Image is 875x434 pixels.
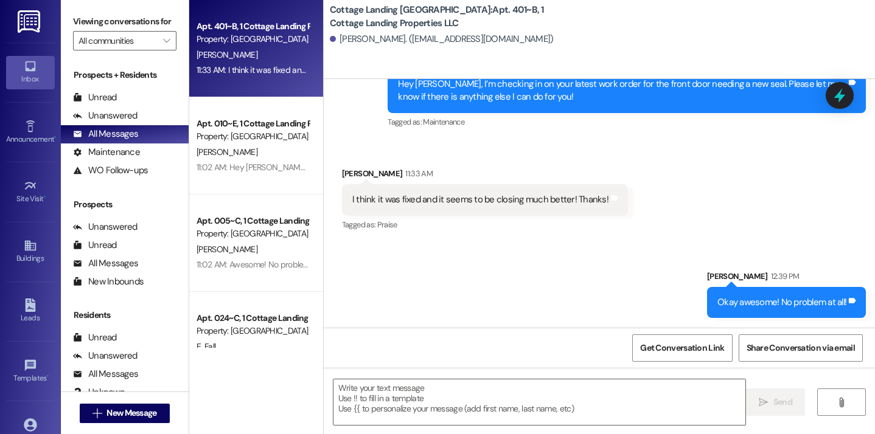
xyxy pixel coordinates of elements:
button: New Message [80,404,170,423]
span: New Message [106,407,156,419]
div: Tagged as: [388,113,866,131]
div: All Messages [73,368,138,381]
span: Maintenance [423,117,464,127]
div: [PERSON_NAME] [342,167,628,184]
span: • [44,193,46,201]
div: Tagged as: [342,216,628,233]
button: Send [746,388,805,416]
span: Share Conversation via email [747,342,855,354]
div: New Inbounds [73,275,144,288]
div: 11:02 AM: Awesome! No problem at all! [197,259,330,270]
button: Share Conversation via email [739,334,863,362]
div: Property: [GEOGRAPHIC_DATA] [GEOGRAPHIC_DATA] [197,325,309,337]
div: Unanswered [73,350,138,362]
i:  [92,408,102,418]
div: Apt. 005~C, 1 Cottage Landing Properties LLC [197,215,309,227]
i:  [163,36,170,46]
div: Residents [61,309,189,322]
div: [PERSON_NAME] [707,270,866,287]
div: [PERSON_NAME]. ([EMAIL_ADDRESS][DOMAIN_NAME]) [330,33,554,46]
i:  [759,398,768,407]
a: Templates • [6,355,55,388]
div: 11:02 AM: Hey [PERSON_NAME]! We have a package in the office for you ready for pick up! [197,162,516,173]
span: E. Fall [197,341,215,352]
div: Unanswered [73,221,138,233]
a: Inbox [6,56,55,89]
div: Unread [73,331,117,344]
input: All communities [78,31,157,50]
div: 11:33 AM: I think it was fixed and it seems to be closing much better! Thanks! [197,64,462,75]
a: Leads [6,295,55,328]
div: Property: [GEOGRAPHIC_DATA] [GEOGRAPHIC_DATA] [197,130,309,143]
button: Get Conversation Link [632,334,732,362]
div: Hey [PERSON_NAME], I’m checking in on your latest work order for the front door needing a new sea... [398,78,846,104]
b: Cottage Landing [GEOGRAPHIC_DATA]: Apt. 401~B, 1 Cottage Landing Properties LLC [330,4,573,30]
span: [PERSON_NAME] [197,244,257,255]
div: Okay awesome! No problem at all! [717,296,846,309]
div: Unknown [73,386,125,399]
div: Prospects [61,198,189,211]
div: I think it was fixed and it seems to be closing much better! Thanks! [352,193,608,206]
a: Site Visit • [6,176,55,208]
div: Unanswered [73,109,138,122]
div: Prospects + Residents [61,69,189,81]
label: Viewing conversations for [73,12,176,31]
div: All Messages [73,257,138,270]
div: Unread [73,239,117,252]
a: Buildings [6,235,55,268]
i:  [837,398,846,407]
span: Get Conversation Link [640,342,724,354]
img: ResiDesk Logo [18,10,43,33]
span: Send [773,396,792,408]
div: Property: [GEOGRAPHIC_DATA] [GEOGRAPHIC_DATA] [197,227,309,240]
div: 11:33 AM [402,167,433,180]
div: Apt. 024~C, 1 Cottage Landing Properties LLC [197,312,309,325]
span: [PERSON_NAME] [197,146,257,157]
div: Unread [73,91,117,104]
div: Apt. 010~E, 1 Cottage Landing Properties LLC [197,117,309,130]
span: • [54,133,56,142]
div: Maintenance [73,146,140,159]
div: WO Follow-ups [73,164,148,177]
div: Property: [GEOGRAPHIC_DATA] [GEOGRAPHIC_DATA] [197,33,309,46]
div: Apt. 401~B, 1 Cottage Landing Properties LLC [197,20,309,33]
div: 12:39 PM [768,270,800,283]
span: • [47,372,49,381]
div: All Messages [73,128,138,140]
span: [PERSON_NAME] [197,49,257,60]
span: Praise [377,219,397,230]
